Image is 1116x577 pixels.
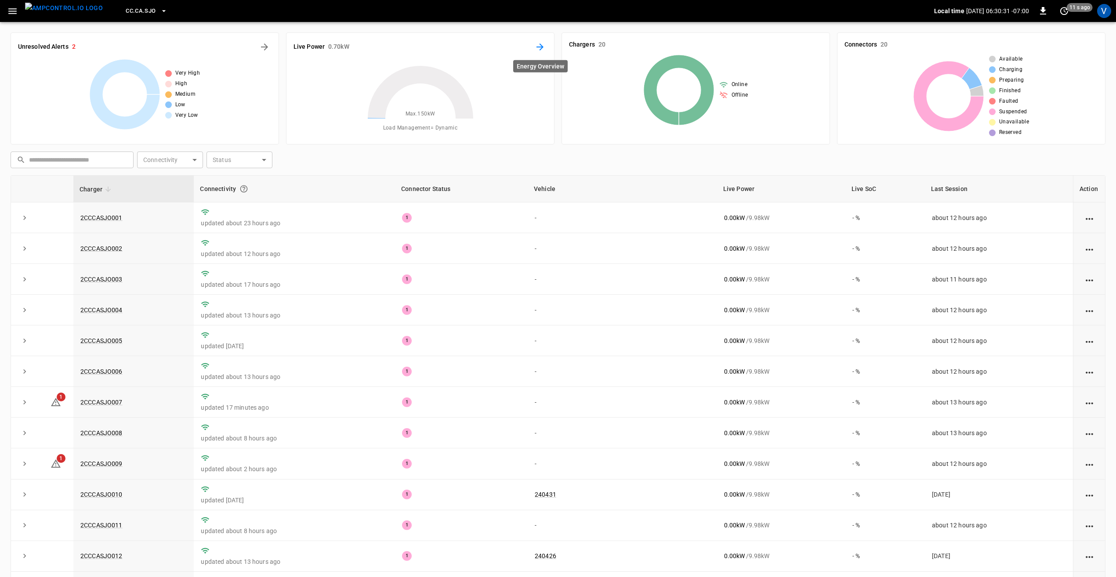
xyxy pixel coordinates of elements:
[80,245,123,252] a: 2CCCASJO002
[724,306,838,314] div: / 9.98 kW
[845,356,925,387] td: - %
[528,418,717,448] td: -
[925,233,1073,264] td: about 12 hours ago
[724,490,838,499] div: / 9.98 kW
[175,69,200,78] span: Very High
[18,426,31,440] button: expand row
[999,97,1018,106] span: Faulted
[201,311,388,320] p: updated about 13 hours ago
[80,399,123,406] a: 2CCCASJO007
[880,40,888,50] h6: 20
[122,3,170,20] button: CC.CA.SJO
[732,91,748,100] span: Offline
[724,398,838,407] div: / 9.98 kW
[934,7,964,15] p: Local time
[724,213,838,222] div: / 9.98 kW
[201,434,388,443] p: updated about 8 hours ago
[18,396,31,409] button: expand row
[598,40,605,50] h6: 20
[18,457,31,470] button: expand row
[402,274,412,284] div: 1
[845,387,925,418] td: - %
[80,460,123,467] a: 2CCCASJO009
[51,398,61,405] a: 1
[1067,3,1093,12] span: 11 s ago
[1084,213,1095,222] div: action cell options
[845,448,925,479] td: - %
[257,40,272,54] button: All Alerts
[724,367,745,376] p: 0.00 kW
[844,40,877,50] h6: Connectors
[201,465,388,473] p: updated about 2 hours ago
[18,42,69,52] h6: Unresolved Alerts
[18,303,31,317] button: expand row
[925,418,1073,448] td: about 13 hours ago
[724,459,745,468] p: 0.00 kW
[925,325,1073,356] td: about 12 hours ago
[1084,275,1095,284] div: action cell options
[175,79,188,88] span: High
[80,337,123,344] a: 2CCCASJO005
[402,490,412,499] div: 1
[18,273,31,286] button: expand row
[1084,306,1095,314] div: action cell options
[999,55,1023,64] span: Available
[80,368,123,375] a: 2CCCASJO006
[402,551,412,561] div: 1
[528,356,717,387] td: -
[528,448,717,479] td: -
[845,541,925,572] td: - %
[1073,176,1105,202] th: Action
[845,176,925,202] th: Live SoC
[724,244,745,253] p: 0.00 kW
[80,491,123,498] a: 2CCCASJO010
[293,42,325,52] h6: Live Power
[201,527,388,535] p: updated about 8 hours ago
[528,202,717,233] td: -
[1084,398,1095,407] div: action cell options
[845,325,925,356] td: - %
[999,65,1022,74] span: Charging
[1084,490,1095,499] div: action cell options
[724,459,838,468] div: / 9.98 kW
[925,356,1073,387] td: about 12 hours ago
[528,176,717,202] th: Vehicle
[402,213,412,223] div: 1
[395,176,528,202] th: Connector Status
[328,42,349,52] h6: 0.70 kW
[845,202,925,233] td: - %
[402,336,412,346] div: 1
[175,111,198,120] span: Very Low
[80,522,123,529] a: 2CCCASJO011
[925,541,1073,572] td: [DATE]
[1084,336,1095,345] div: action cell options
[925,202,1073,233] td: about 12 hours ago
[528,264,717,295] td: -
[201,219,388,227] p: updated about 23 hours ago
[201,403,388,412] p: updated 17 minutes ago
[201,342,388,350] p: updated [DATE]
[724,367,838,376] div: / 9.98 kW
[528,387,717,418] td: -
[717,176,845,202] th: Live Power
[999,108,1027,116] span: Suspended
[925,295,1073,325] td: about 12 hours ago
[845,233,925,264] td: - %
[724,521,838,530] div: / 9.98 kW
[528,295,717,325] td: -
[80,429,123,436] a: 2CCCASJO008
[25,3,103,14] img: ampcontrol.io logo
[724,552,838,560] div: / 9.98 kW
[406,110,435,119] span: Max. 150 kW
[72,42,76,52] h6: 2
[925,480,1073,510] td: [DATE]
[383,124,458,133] span: Load Management = Dynamic
[18,365,31,378] button: expand row
[999,87,1021,95] span: Finished
[845,510,925,541] td: - %
[402,397,412,407] div: 1
[18,549,31,563] button: expand row
[724,275,745,284] p: 0.00 kW
[80,307,123,314] a: 2CCCASJO004
[175,101,185,109] span: Low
